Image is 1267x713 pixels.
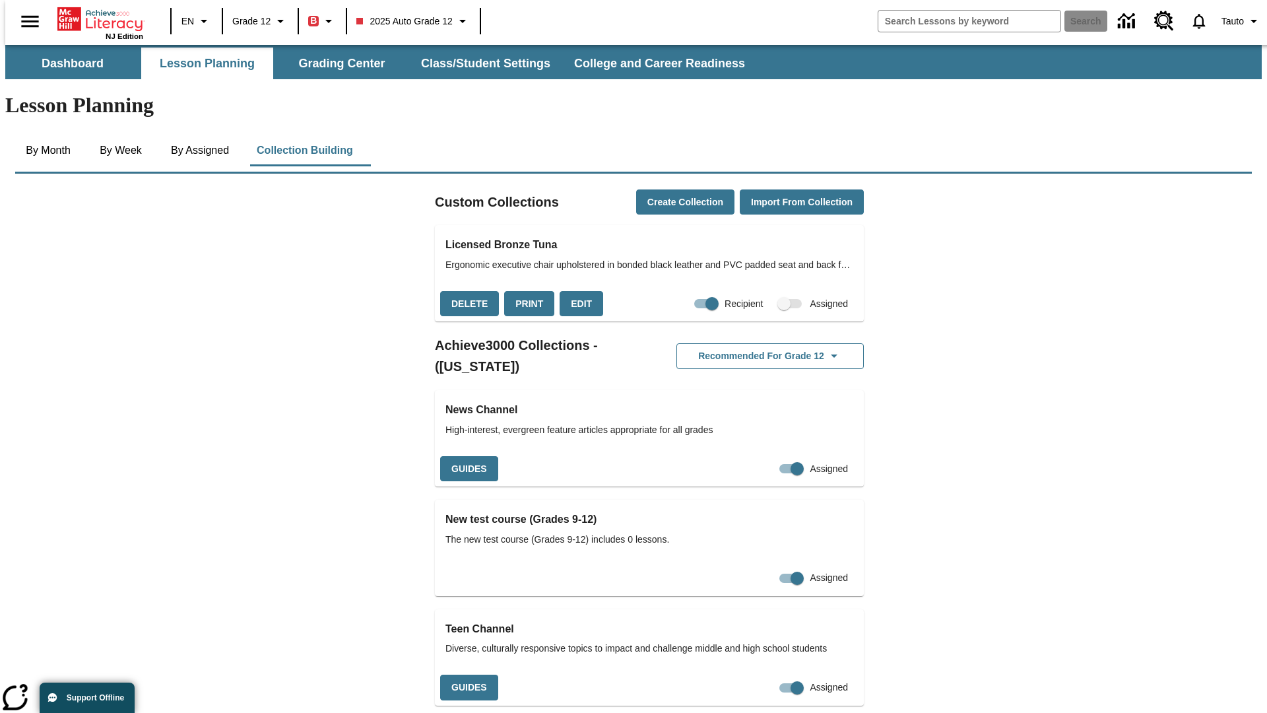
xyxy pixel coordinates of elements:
[445,533,853,547] span: The new test course (Grades 9-12) includes 0 lessons.
[67,693,124,702] span: Support Offline
[810,571,848,585] span: Assigned
[246,135,364,166] button: Collection Building
[636,189,734,215] button: Create Collection
[40,683,135,713] button: Support Offline
[445,423,853,437] span: High-interest, evergreen feature articles appropriate for all grades
[435,191,559,213] h2: Custom Collections
[810,462,848,476] span: Assigned
[11,2,49,41] button: Open side menu
[445,258,853,272] span: Ergonomic executive chair upholstered in bonded black leather and PVC padded seat and back for al...
[810,681,848,695] span: Assigned
[445,401,853,419] h3: News Channel
[1182,4,1216,38] a: Notifications
[5,93,1262,118] h1: Lesson Planning
[504,291,554,317] button: Print, will open in a new window
[303,9,342,33] button: Boost Class color is red. Change class color
[1110,3,1146,40] a: Data Center
[7,48,139,79] button: Dashboard
[564,48,756,79] button: College and Career Readiness
[445,236,853,254] h3: Licensed Bronze Tuna
[445,510,853,529] h3: New test course (Grades 9-12)
[560,291,603,317] button: Edit
[232,15,271,28] span: Grade 12
[310,13,317,29] span: B
[356,15,452,28] span: 2025 Auto Grade 12
[676,343,864,369] button: Recommended for Grade 12
[5,45,1262,79] div: SubNavbar
[878,11,1060,32] input: search field
[5,48,757,79] div: SubNavbar
[176,9,218,33] button: Language: EN, Select a language
[445,642,853,656] span: Diverse, culturally responsive topics to impact and challenge middle and high school students
[725,297,763,311] span: Recipient
[227,9,294,33] button: Grade: Grade 12, Select a grade
[1216,9,1267,33] button: Profile/Settings
[141,48,273,79] button: Lesson Planning
[1221,15,1244,28] span: Tauto
[57,5,143,40] div: Home
[160,135,240,166] button: By Assigned
[57,6,143,32] a: Home
[810,297,848,311] span: Assigned
[15,135,81,166] button: By Month
[410,48,561,79] button: Class/Student Settings
[440,456,498,482] button: Guides
[276,48,408,79] button: Grading Center
[435,335,649,377] h2: Achieve3000 Collections - ([US_STATE])
[1146,3,1182,39] a: Resource Center, Will open in new tab
[440,291,499,317] button: Delete
[106,32,143,40] span: NJ Edition
[440,675,498,700] button: Guides
[181,15,194,28] span: EN
[445,620,853,638] h3: Teen Channel
[740,189,864,215] button: Import from Collection
[351,9,475,33] button: Class: 2025 Auto Grade 12, Select your class
[88,135,154,166] button: By Week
